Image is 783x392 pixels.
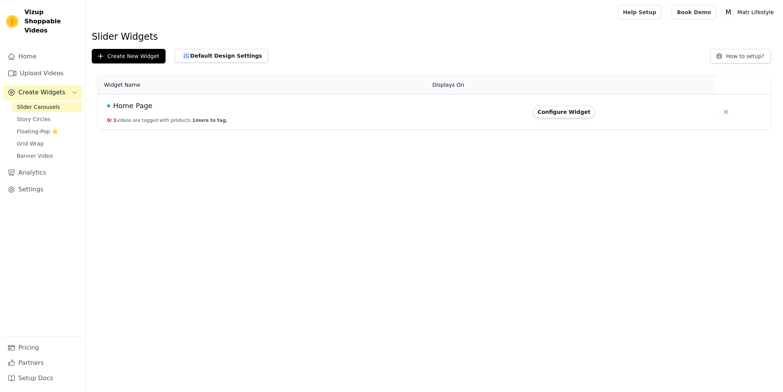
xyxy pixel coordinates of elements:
span: Live Published [107,104,110,107]
button: Delete widget [719,105,733,119]
span: Vizup Shoppable Videos [24,8,79,35]
button: Default Design Settings [175,49,268,63]
a: Slider Carousels [12,102,82,112]
a: Upload Videos [3,66,82,81]
button: Create New Widget [92,49,166,63]
a: Pricing [3,340,82,355]
a: Story Circles [12,114,82,125]
span: Home Page [113,100,152,111]
span: Slider Carousels [17,103,60,111]
button: Configure Widget [533,106,595,118]
th: Displays On [428,76,529,94]
button: Create Widgets [3,85,82,100]
button: M Matr Lifestyle [722,5,777,19]
a: Setup Docs [3,371,82,386]
span: Create Widgets [18,88,65,97]
a: Analytics [3,165,82,180]
button: 0/ 1videos are tagged with products.1more to tag. [107,117,227,123]
span: Banner Video [17,152,53,160]
span: Floating-Pop ⭐ [17,128,58,135]
h1: Slider Widgets [92,31,777,43]
a: Partners [3,355,82,371]
span: Story Circles [17,115,50,123]
button: How to setup? [710,49,771,63]
a: Book Demo [672,5,716,19]
a: Grid Wrap [12,138,82,149]
th: Widget Name [98,76,428,94]
span: 0 / [107,118,112,123]
a: Help Setup [618,5,661,19]
a: Settings [3,182,82,197]
span: Grid Wrap [17,140,44,147]
a: Banner Video [12,151,82,161]
span: 1 [114,118,117,123]
p: Matr Lifestyle [734,5,777,19]
text: M [725,8,731,16]
span: 1 more to tag. [192,118,227,123]
a: How to setup? [710,54,771,62]
a: Home [3,49,82,64]
img: Vizup [6,15,18,28]
a: Floating-Pop ⭐ [12,126,82,137]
